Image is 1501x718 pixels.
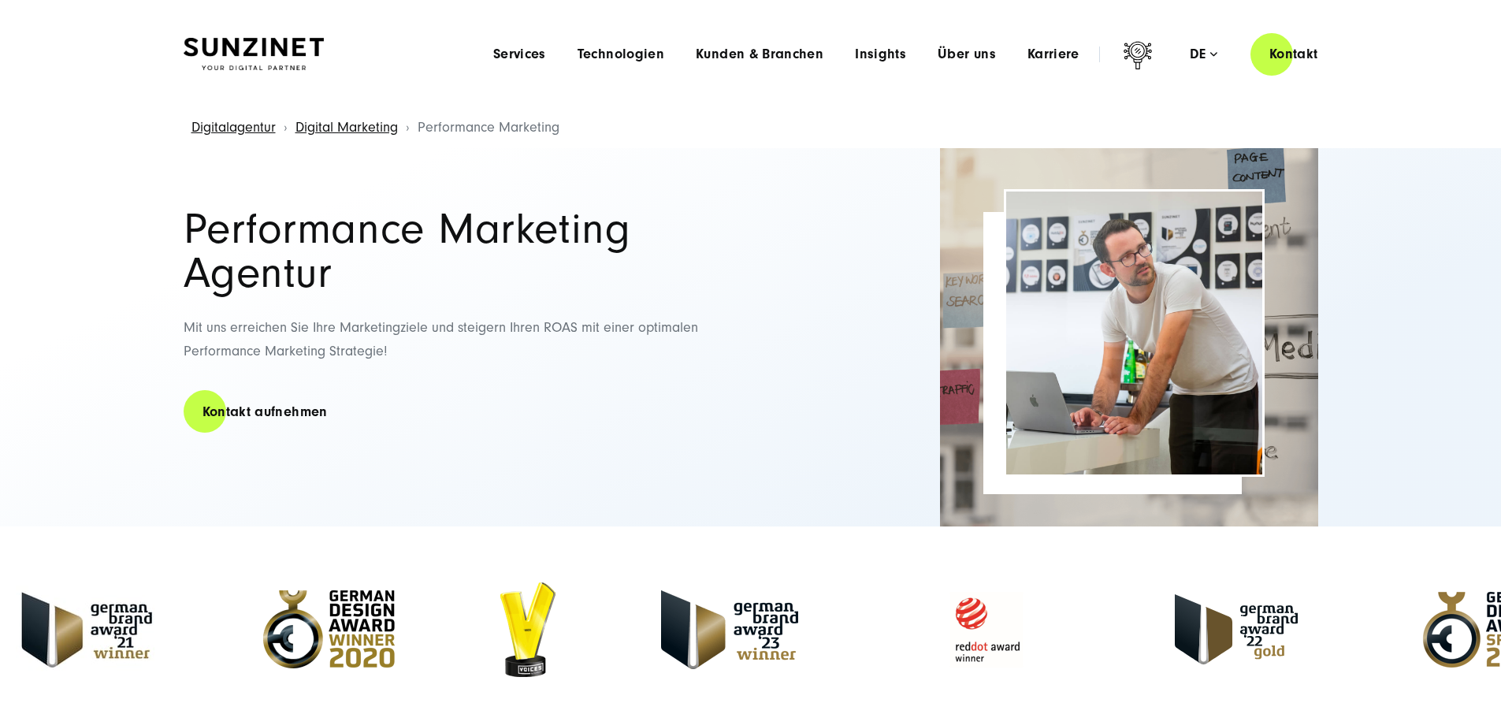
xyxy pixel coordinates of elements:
[184,316,735,364] p: Mit uns erreichen Sie Ihre Marketingziele und steigern Ihren ROAS mit einer optimalen Performance...
[1190,47,1217,62] div: de
[184,38,324,71] img: SUNZINET Full Service Digital Agentur
[940,148,1318,526] img: Full-Service Digitalagentur SUNZINET - Digital Marketing_2
[16,582,158,677] img: German Brand Award 2021 Winner - Full Service Digitalagentur SUNZINET
[938,47,996,62] a: Über uns
[1006,192,1262,474] img: Performance Marketing Agentur Header | Mann arbeitet in Agentur am Laptop, hinter ihm ist Wand mi...
[184,207,735,296] h1: Performance Marketing Agentur
[696,47,823,62] a: Kunden & Branchen
[295,119,398,136] a: Digital Marketing
[1250,32,1337,76] a: Kontakt
[263,590,395,668] img: German Design Award Winner 2020 - Full Service Digitalagentur SUNZINET
[578,47,664,62] a: Technologien
[418,119,559,136] span: Performance Marketing
[1175,594,1298,664] img: German Brand Award 2022 Gold Winner - Full Service Digitalagentur SUNZINET
[500,582,555,677] img: Staffbase Voices - Bestes Team für interne Kommunikation Award Winner
[184,389,347,434] a: Kontakt aufnehmen
[191,119,276,136] a: Digitalagentur
[1027,47,1079,62] a: Karriere
[855,47,906,62] a: Insights
[661,590,798,669] img: German Brand Award 2023 Winner - Full Service digital agentur SUNZINET
[493,47,546,62] a: Services
[904,582,1069,677] img: Reddot Award Winner - Full Service Digitalagentur SUNZINET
